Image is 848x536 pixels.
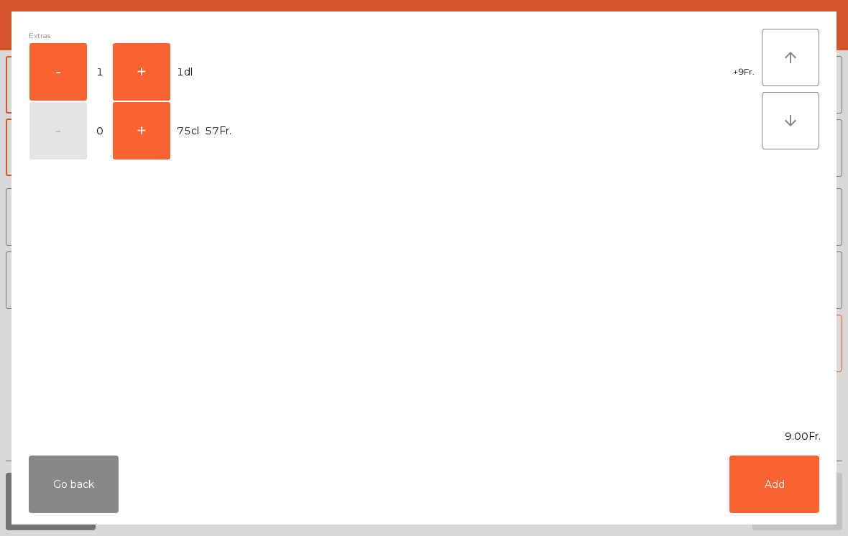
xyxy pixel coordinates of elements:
span: 57Fr. [205,121,231,141]
span: +9Fr. [733,64,755,80]
button: - [29,43,87,101]
div: Extras [29,29,762,42]
div: 9.00Fr. [11,429,837,444]
i: arrow_downward [782,112,799,129]
span: 0 [88,121,111,141]
i: arrow_upward [782,49,799,66]
button: + [113,43,170,101]
button: arrow_downward [762,92,819,149]
button: + [113,102,170,160]
button: arrow_upward [762,29,819,86]
span: 1dl [177,63,193,82]
span: 1 [88,63,111,82]
span: 75cl [177,121,199,141]
button: Go back [29,456,119,513]
button: Add [729,456,819,513]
